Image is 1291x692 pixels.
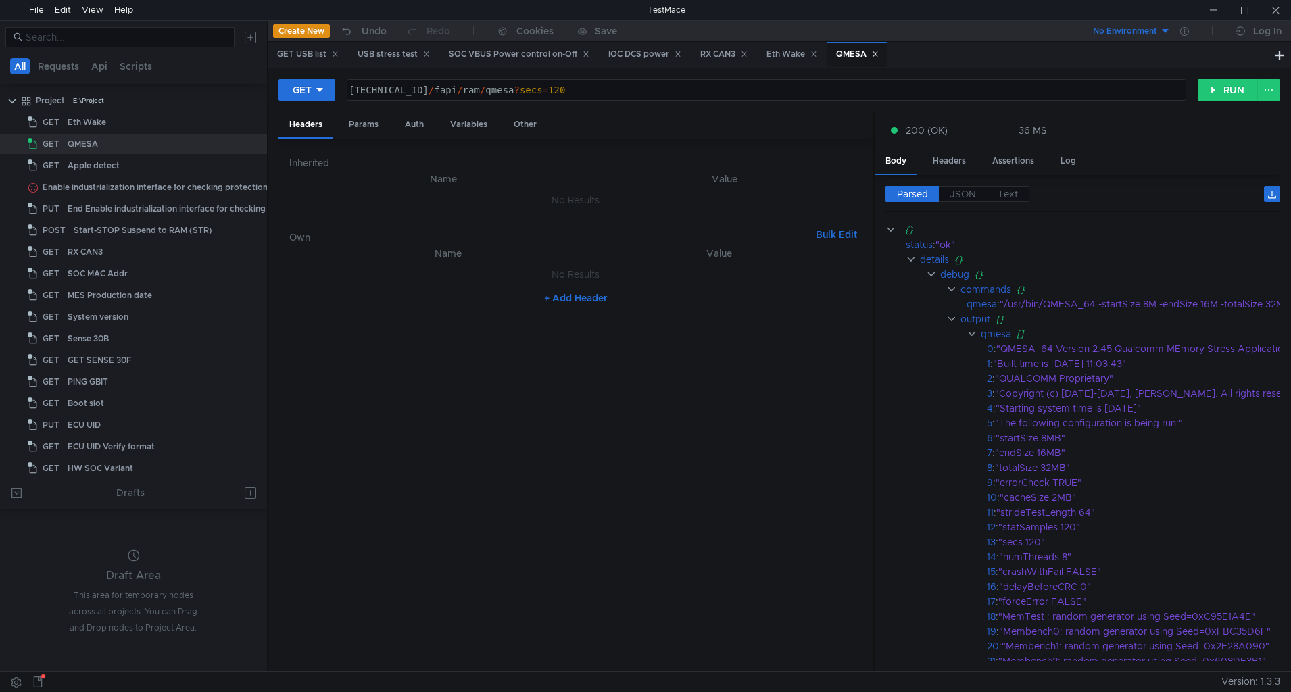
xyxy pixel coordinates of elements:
div: Project [36,91,65,111]
div: Start-STOP Suspend to RAM (STR) [74,220,212,241]
button: Redo [396,21,460,41]
button: Bulk Edit [810,226,862,243]
span: Text [998,188,1018,200]
span: GET [43,264,59,284]
div: End Enable industrialization interface for checking protection [68,199,310,219]
span: GET [43,285,59,305]
span: Version: 1.3.3 [1221,672,1280,691]
button: GET [278,79,335,101]
div: ECU UID [68,415,101,435]
div: Other [503,112,547,137]
div: output [960,312,990,326]
div: Drafts [116,485,145,501]
span: 200 (OK) [906,123,948,138]
span: GET [43,134,59,154]
span: PUT [43,199,59,219]
nz-embed-empty: No Results [552,268,600,280]
span: GET [43,437,59,457]
div: Log In [1253,23,1282,39]
div: Headers [278,112,333,139]
div: 18 [987,609,996,624]
div: status [906,237,933,252]
div: 17 [987,594,996,609]
div: Cookies [516,23,554,39]
button: + Add Header [539,290,613,306]
div: Eth Wake [68,112,106,132]
div: Params [338,112,389,137]
h6: Inherited [289,155,862,171]
div: HW SOC Variant [68,458,133,478]
div: IOC DCS power [608,47,681,61]
span: GET [43,350,59,370]
span: POST [43,220,66,241]
div: 20 [987,639,999,653]
div: Eth Wake [766,47,817,61]
div: commands [960,282,1011,297]
div: System version [68,307,128,327]
div: 19 [987,624,996,639]
div: Apple detect [68,155,120,176]
div: QMESA [68,134,98,154]
div: GET SENSE 30F [68,350,132,370]
div: GET USB list [277,47,339,61]
div: Redo [427,23,450,39]
div: Boot slot [68,393,104,414]
div: Save [595,26,617,36]
div: 9 [987,475,993,490]
div: SOC MAC Addr [68,264,128,284]
div: No Environment [1093,25,1157,38]
div: Variables [439,112,498,137]
h6: Own [289,229,810,245]
div: 15 [987,564,996,579]
div: 8 [987,460,992,475]
div: 16 [987,579,996,594]
div: qmesa [967,297,997,312]
div: Undo [362,23,387,39]
button: Undo [330,21,396,41]
div: 2 [987,371,992,386]
div: SOC VBUS Power control on-Off [449,47,589,61]
div: ECU UID Verify format [68,437,155,457]
span: PUT [43,415,59,435]
span: Parsed [897,188,928,200]
div: qmesa [981,326,1011,341]
div: 21 [987,653,996,668]
div: 14 [987,549,996,564]
div: PING GBIT [68,372,108,392]
div: Log [1050,149,1087,174]
div: debug [940,267,969,282]
div: Body [875,149,917,175]
span: GET [43,328,59,349]
button: Requests [34,58,83,74]
span: GET [43,112,59,132]
div: USB stress test [358,47,430,61]
button: All [10,58,30,74]
span: GET [43,242,59,262]
div: Enable industrialization interface for checking protection [43,177,268,197]
span: GET [43,458,59,478]
div: QMESA [836,47,879,61]
button: No Environment [1077,20,1171,42]
button: Scripts [116,58,156,74]
button: RUN [1198,79,1258,101]
div: 10 [987,490,997,505]
div: 1 [987,356,990,371]
span: GET [43,307,59,327]
div: Sense 30B [68,328,109,349]
span: JSON [950,188,976,200]
button: Create New [273,24,330,38]
div: 4 [987,401,993,416]
div: details [920,252,949,267]
div: 7 [987,445,992,460]
div: RX CAN3 [68,242,103,262]
div: 6 [987,430,993,445]
div: 3 [987,386,992,401]
div: 13 [987,535,996,549]
th: Value [586,171,862,187]
button: Api [87,58,112,74]
div: RX CAN3 [700,47,748,61]
div: Headers [922,149,977,174]
div: 5 [987,416,992,430]
th: Name [300,171,587,187]
div: 11 [987,505,994,520]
